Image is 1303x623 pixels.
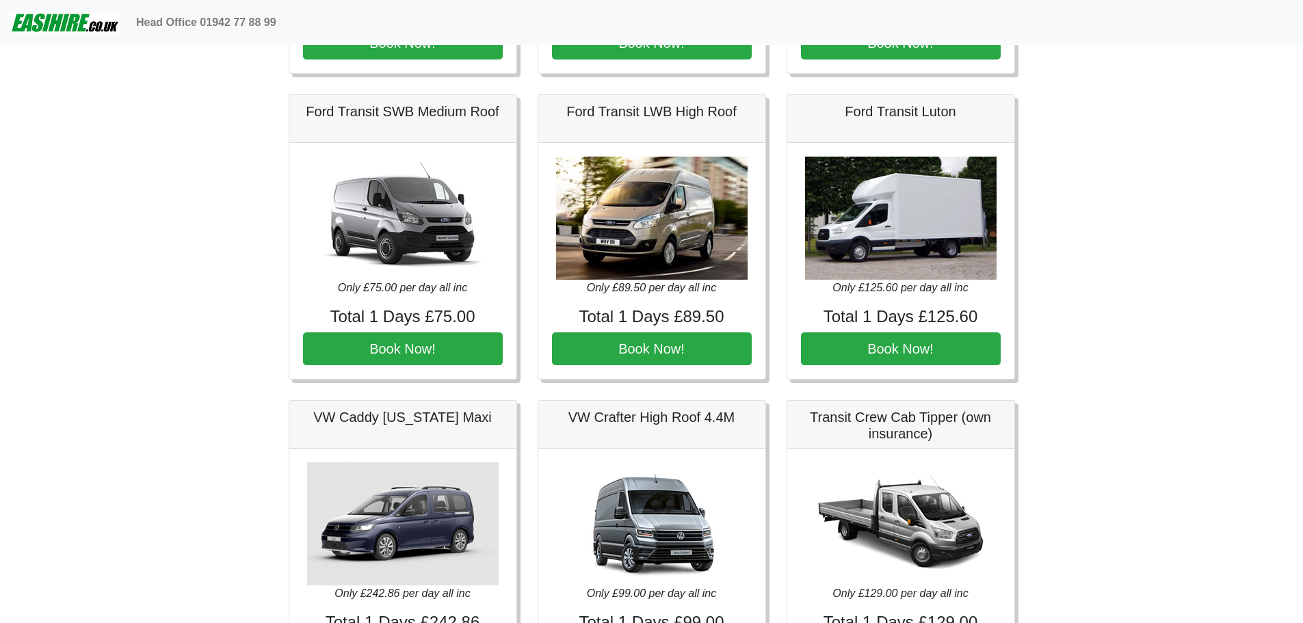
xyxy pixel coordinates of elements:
[307,462,499,585] img: VW Caddy California Maxi
[136,16,276,28] b: Head Office 01942 77 88 99
[11,9,120,36] img: easihire_logo_small.png
[307,157,499,280] img: Ford Transit SWB Medium Roof
[552,409,752,425] h5: VW Crafter High Roof 4.4M
[303,103,503,120] h5: Ford Transit SWB Medium Roof
[801,307,1001,327] h4: Total 1 Days £125.60
[801,332,1001,365] button: Book Now!
[303,409,503,425] h5: VW Caddy [US_STATE] Maxi
[587,587,716,599] i: Only £99.00 per day all inc
[303,332,503,365] button: Book Now!
[805,462,997,585] img: Transit Crew Cab Tipper (own insurance)
[587,282,716,293] i: Only £89.50 per day all inc
[556,462,748,585] img: VW Crafter High Roof 4.4M
[805,157,997,280] img: Ford Transit Luton
[552,332,752,365] button: Book Now!
[552,103,752,120] h5: Ford Transit LWB High Roof
[832,587,968,599] i: Only £129.00 per day all inc
[801,409,1001,442] h5: Transit Crew Cab Tipper (own insurance)
[334,587,470,599] i: Only £242.86 per day all inc
[801,103,1001,120] h5: Ford Transit Luton
[131,9,282,36] a: Head Office 01942 77 88 99
[338,282,467,293] i: Only £75.00 per day all inc
[303,307,503,327] h4: Total 1 Days £75.00
[832,282,968,293] i: Only £125.60 per day all inc
[556,157,748,280] img: Ford Transit LWB High Roof
[552,307,752,327] h4: Total 1 Days £89.50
